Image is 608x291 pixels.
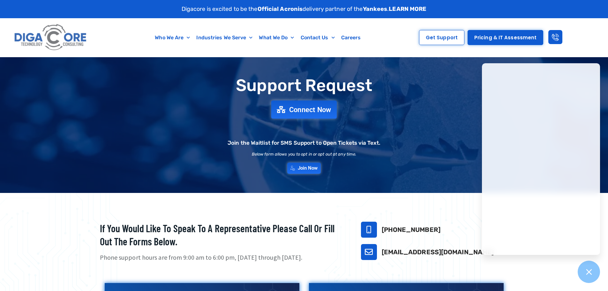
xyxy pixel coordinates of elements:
h2: If you would like to speak to a representative please call or fill out the forms below. [100,222,345,248]
a: [PHONE_NUMBER] [382,226,440,234]
a: 732-646-5725 [361,222,377,238]
a: Who We Are [152,30,193,45]
span: Join Now [298,166,318,171]
a: [EMAIL_ADDRESS][DOMAIN_NAME] [382,248,494,256]
strong: Yankees [363,5,387,12]
a: Pricing & IT Assessment [468,30,543,45]
a: What We Do [256,30,297,45]
nav: Menu [120,30,396,45]
a: support@digacore.com [361,244,377,260]
a: Careers [338,30,364,45]
span: Get Support [426,35,458,40]
p: Digacore is excited to be the delivery partner of the . [182,5,427,13]
h2: Join the Waitlist for SMS Support to Open Tickets via Text. [228,140,380,146]
img: Digacore logo 1 [12,21,89,54]
span: Pricing & IT Assessment [474,35,537,40]
a: Contact Us [297,30,338,45]
a: Connect Now [271,100,337,119]
h1: Support Request [84,76,524,95]
p: Phone support hours are from 9:00 am to 6:00 pm, [DATE] through [DATE]. [100,253,345,262]
h2: Below form allows you to opt in or opt out at any time. [252,152,357,156]
span: Connect Now [289,106,331,113]
a: Industries We Serve [193,30,256,45]
a: Get Support [419,30,464,45]
iframe: Chatgenie Messenger [482,63,600,255]
strong: Official Acronis [258,5,303,12]
a: LEARN MORE [389,5,426,12]
a: Join Now [287,163,321,174]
